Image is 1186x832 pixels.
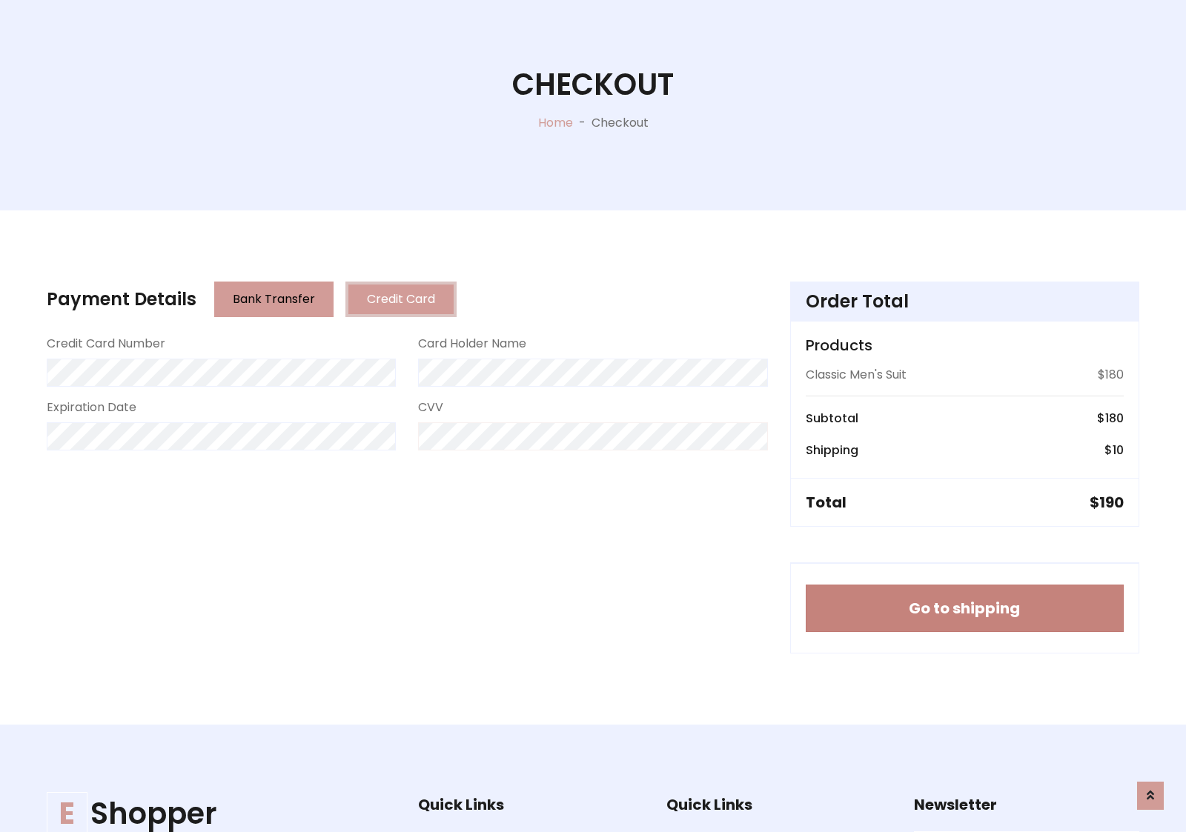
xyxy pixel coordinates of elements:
[806,585,1124,632] button: Go to shipping
[806,291,1124,313] h4: Order Total
[1104,443,1124,457] h6: $
[592,114,649,132] p: Checkout
[1105,410,1124,427] span: 180
[538,114,573,131] a: Home
[806,366,907,384] p: Classic Men's Suit
[1113,442,1124,459] span: 10
[47,796,371,831] h1: Shopper
[345,282,457,317] button: Credit Card
[47,399,136,416] label: Expiration Date
[214,282,334,317] button: Bank Transfer
[666,796,892,813] h5: Quick Links
[1098,366,1124,384] p: $180
[1090,493,1124,511] h5: $
[47,796,371,831] a: EShopper
[806,443,858,457] h6: Shipping
[573,114,592,132] p: -
[806,336,1124,354] h5: Products
[418,335,526,353] label: Card Holder Name
[1097,411,1124,425] h6: $
[806,493,847,511] h5: Total
[47,289,196,310] h4: Payment Details
[418,796,643,813] h5: Quick Links
[914,796,1139,813] h5: Newsletter
[1099,492,1124,513] span: 190
[47,335,165,353] label: Credit Card Number
[806,411,858,425] h6: Subtotal
[512,67,674,102] h1: Checkout
[418,399,443,416] label: CVV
